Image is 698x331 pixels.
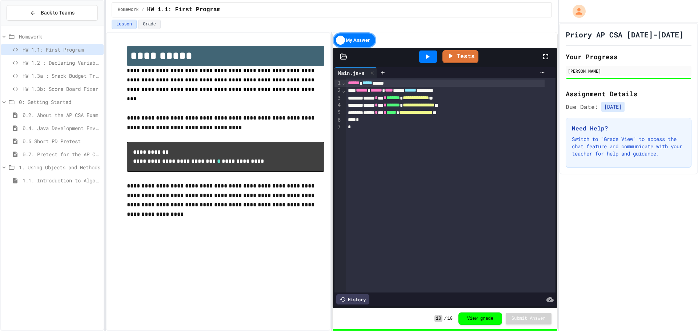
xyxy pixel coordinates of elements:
[336,294,369,304] div: History
[566,89,691,99] h2: Assignment Details
[141,7,144,13] span: /
[23,150,101,158] span: 0.7. Pretest for the AP CSA Exam
[112,20,137,29] button: Lesson
[572,124,685,133] h3: Need Help?
[19,98,101,106] span: 0: Getting Started
[334,69,368,77] div: Main.java
[512,316,546,322] span: Submit Answer
[442,50,478,63] a: Tests
[334,67,377,78] div: Main.java
[23,111,101,119] span: 0.2. About the AP CSA Exam
[448,316,453,322] span: 10
[334,109,342,116] div: 5
[23,59,101,66] span: HW 1.2 : Declaring Variables and Data Types
[23,85,101,93] span: HW 1.3b: Score Board Fixer
[566,52,691,62] h2: Your Progress
[601,102,625,112] span: [DATE]
[147,5,221,14] span: HW 1.1: First Program
[566,102,598,111] span: Due Date:
[334,117,342,124] div: 6
[342,80,345,86] span: Fold line
[23,124,101,132] span: 0.4. Java Development Environments
[23,137,101,145] span: 0.6 Short PD Pretest
[334,124,342,131] div: 7
[19,33,101,40] span: Homework
[23,72,101,80] span: HW 1.3a : Snack Budget Tracker
[566,29,683,40] h1: Priory AP CSA [DATE]-[DATE]
[565,3,587,20] div: My Account
[458,312,502,325] button: View grade
[342,88,345,93] span: Fold line
[334,102,342,109] div: 4
[118,7,139,13] span: Homework
[23,46,101,53] span: HW 1.1: First Program
[506,313,551,324] button: Submit Answer
[23,177,101,184] span: 1.1. Introduction to Algorithms, Programming, and Compilers
[138,20,161,29] button: Grade
[19,164,101,171] span: 1. Using Objects and Methods
[572,136,685,157] p: Switch to "Grade View" to access the chat feature and communicate with your teacher for help and ...
[334,94,342,102] div: 3
[334,80,342,87] div: 1
[568,68,689,74] div: [PERSON_NAME]
[434,315,442,322] span: 10
[444,316,446,322] span: /
[41,9,75,17] span: Back to Teams
[334,87,342,94] div: 2
[7,5,98,21] button: Back to Teams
